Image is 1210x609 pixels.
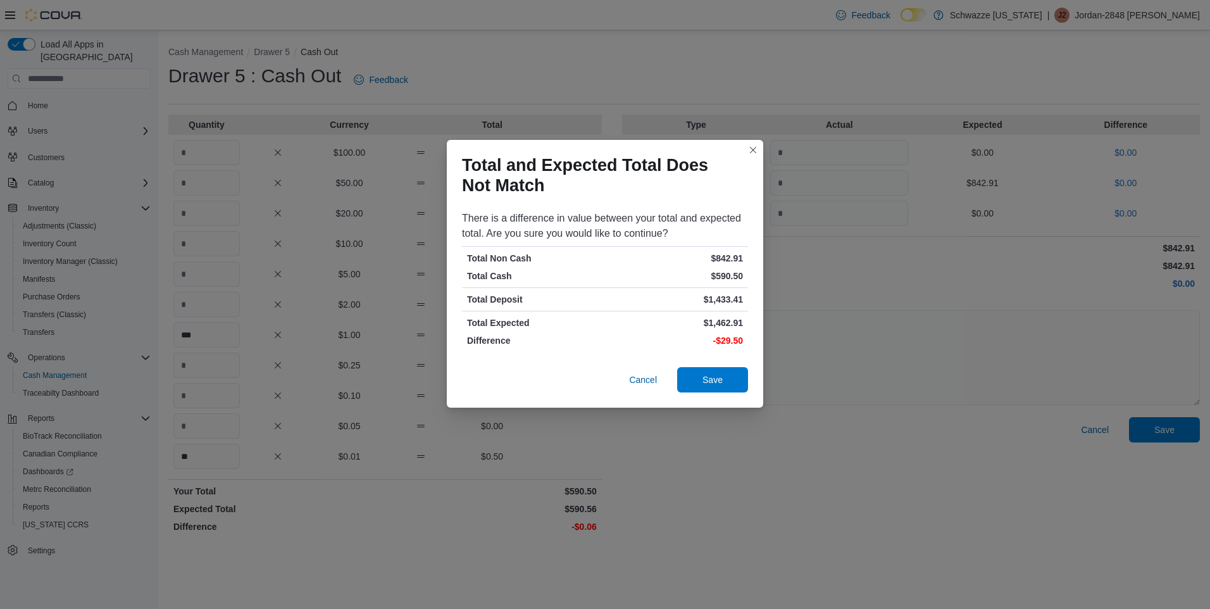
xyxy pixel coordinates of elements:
[462,155,738,196] h1: Total and Expected Total Does Not Match
[608,293,743,306] p: $1,433.41
[608,317,743,329] p: $1,462.91
[677,367,748,392] button: Save
[608,334,743,347] p: -$29.50
[467,270,602,282] p: Total Cash
[467,334,602,347] p: Difference
[702,374,723,386] span: Save
[745,142,761,158] button: Closes this modal window
[608,270,743,282] p: $590.50
[467,317,602,329] p: Total Expected
[467,293,602,306] p: Total Deposit
[624,367,662,392] button: Cancel
[629,374,657,386] span: Cancel
[462,211,748,241] div: There is a difference in value between your total and expected total. Are you sure you would like...
[467,252,602,265] p: Total Non Cash
[608,252,743,265] p: $842.91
